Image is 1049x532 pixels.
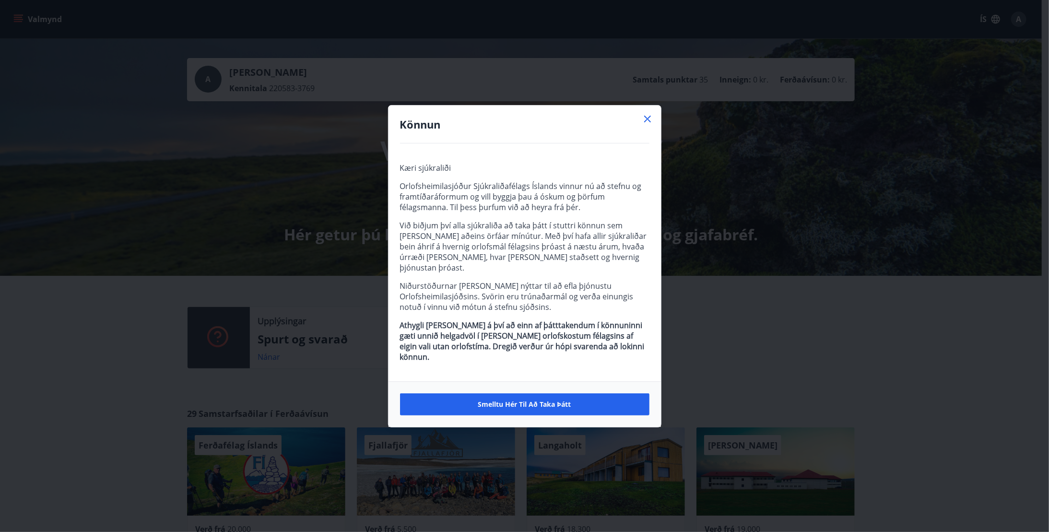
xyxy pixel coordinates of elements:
[400,220,649,273] p: Við biðjum því alla sjúkraliða að taka þátt í stuttri könnun sem [PERSON_NAME] aðeins örfáar mínú...
[400,281,649,312] p: Niðurstöðurnar [PERSON_NAME] nýttar til að efla þjónustu Orlofsheimilasjóðsins. Svörin eru trúnað...
[478,400,571,409] span: Smelltu hér til að taka þátt
[400,163,649,173] p: Kæri sjúkraliði
[400,320,645,362] strong: Athygli [PERSON_NAME] á því að einn af þátttakendum í könnuninni gæti unnið helgadvöl í [PERSON_N...
[400,393,649,415] button: Smelltu hér til að taka þátt
[400,117,649,131] h4: Könnun
[400,181,649,213] p: Orlofsheimilasjóður Sjúkraliðafélags Íslands vinnur nú að stefnu og framtíðaráformum og vill bygg...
